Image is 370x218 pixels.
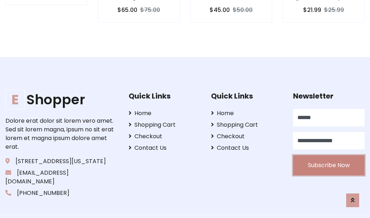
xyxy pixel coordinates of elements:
h6: $45.00 [210,6,230,13]
a: Home [211,109,283,118]
h6: $65.00 [117,6,137,13]
a: Shopping Cart [211,121,283,129]
h5: Quick Links [211,92,283,100]
h5: Quick Links [129,92,200,100]
a: Shopping Cart [129,121,200,129]
p: [STREET_ADDRESS][US_STATE] [5,157,117,166]
a: Checkout [129,132,200,141]
h5: Newsletter [293,92,365,100]
a: Home [129,109,200,118]
a: Contact Us [129,144,200,152]
button: Subscribe Now [293,155,365,175]
h6: $21.99 [303,6,321,13]
a: Checkout [211,132,283,141]
p: [PHONE_NUMBER] [5,189,117,197]
del: $50.00 [233,6,253,14]
del: $25.99 [324,6,344,14]
a: Contact Us [211,144,283,152]
del: $75.00 [140,6,160,14]
h1: Shopper [5,92,117,108]
p: Dolore erat dolor sit lorem vero amet. Sed sit lorem magna, ipsum no sit erat lorem et magna ipsu... [5,117,117,151]
p: [EMAIL_ADDRESS][DOMAIN_NAME] [5,169,117,186]
span: E [5,90,25,109]
a: EShopper [5,92,117,108]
